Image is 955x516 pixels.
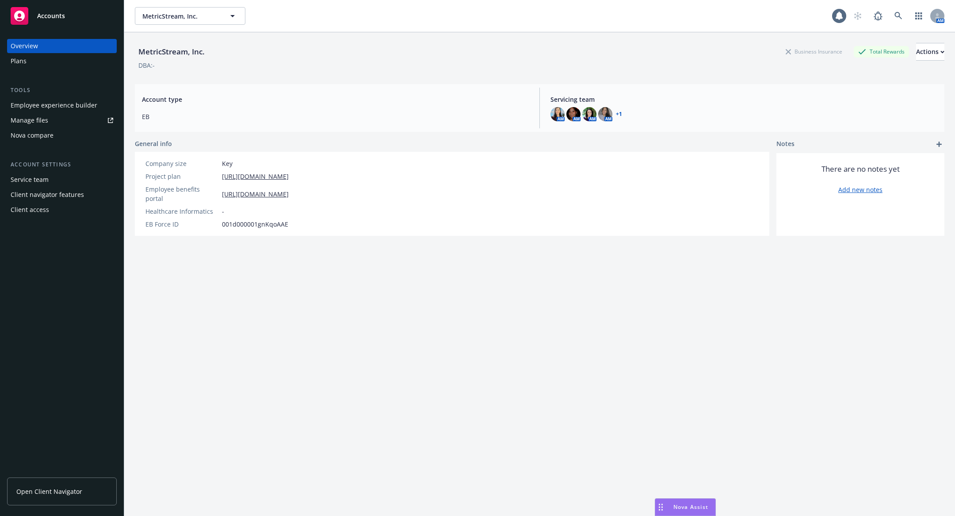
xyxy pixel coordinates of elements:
[655,499,666,516] div: Drag to move
[934,139,944,150] a: add
[7,39,117,53] a: Overview
[7,4,117,28] a: Accounts
[550,107,565,121] img: photo
[135,46,208,58] div: MetricStream, Inc.
[11,173,49,187] div: Service team
[910,7,928,25] a: Switch app
[135,7,245,25] button: MetricStream, Inc.
[7,203,117,217] a: Client access
[655,498,716,516] button: Nova Assist
[11,113,48,127] div: Manage files
[598,107,612,121] img: photo
[142,95,529,104] span: Account type
[145,172,218,181] div: Project plan
[7,54,117,68] a: Plans
[781,46,847,57] div: Business Insurance
[582,107,596,121] img: photo
[890,7,907,25] a: Search
[142,12,219,21] span: MetricStream, Inc.
[145,207,218,216] div: Healthcare Informatics
[11,54,27,68] div: Plans
[566,107,581,121] img: photo
[11,188,84,202] div: Client navigator features
[11,203,49,217] div: Client access
[7,113,117,127] a: Manage files
[222,159,233,168] span: Key
[7,173,117,187] a: Service team
[145,185,218,203] div: Employee benefits portal
[222,189,289,199] a: [URL][DOMAIN_NAME]
[16,487,82,496] span: Open Client Navigator
[869,7,887,25] a: Report a Bug
[145,219,218,229] div: EB Force ID
[821,164,900,174] span: There are no notes yet
[11,39,38,53] div: Overview
[849,7,867,25] a: Start snowing
[916,43,944,61] button: Actions
[673,503,708,511] span: Nova Assist
[7,188,117,202] a: Client navigator features
[838,185,882,194] a: Add new notes
[550,95,937,104] span: Servicing team
[616,112,622,117] a: +1
[11,128,53,142] div: Nova compare
[7,128,117,142] a: Nova compare
[916,43,944,60] div: Actions
[854,46,909,57] div: Total Rewards
[7,98,117,112] a: Employee experience builder
[7,86,117,95] div: Tools
[222,219,288,229] span: 001d000001gnKqoAAE
[37,12,65,19] span: Accounts
[222,207,224,216] span: -
[142,112,529,121] span: EB
[222,172,289,181] a: [URL][DOMAIN_NAME]
[138,61,155,70] div: DBA: -
[7,160,117,169] div: Account settings
[145,159,218,168] div: Company size
[776,139,795,150] span: Notes
[11,98,97,112] div: Employee experience builder
[135,139,172,148] span: General info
